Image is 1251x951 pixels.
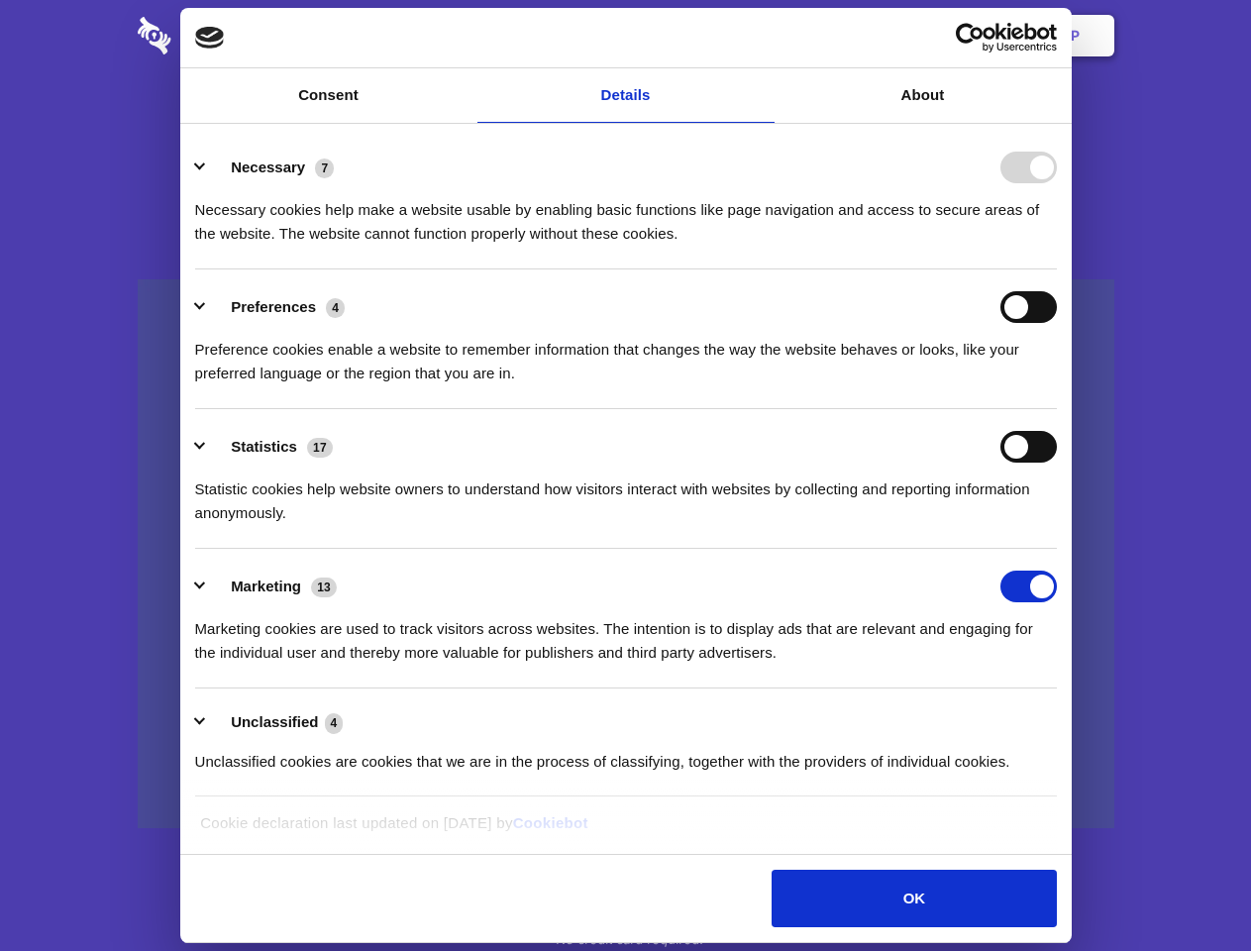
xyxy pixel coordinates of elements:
span: 17 [307,438,333,458]
button: Necessary (7) [195,152,347,183]
span: 13 [311,578,337,597]
div: Statistic cookies help website owners to understand how visitors interact with websites by collec... [195,463,1057,525]
a: Usercentrics Cookiebot - opens in a new window [884,23,1057,53]
a: Consent [180,68,477,123]
div: Necessary cookies help make a website usable by enabling basic functions like page navigation and... [195,183,1057,246]
label: Necessary [231,158,305,175]
a: Pricing [581,5,668,66]
div: Preference cookies enable a website to remember information that changes the way the website beha... [195,323,1057,385]
button: Statistics (17) [195,431,346,463]
button: OK [772,870,1056,927]
button: Unclassified (4) [195,710,356,735]
a: Cookiebot [513,814,588,831]
img: logo-wordmark-white-trans-d4663122ce5f474addd5e946df7df03e33cb6a1c49d2221995e7729f52c070b2.svg [138,17,307,54]
div: Unclassified cookies are cookies that we are in the process of classifying, together with the pro... [195,735,1057,774]
label: Statistics [231,438,297,455]
h1: Eliminate Slack Data Loss. [138,89,1114,160]
label: Marketing [231,578,301,594]
a: Contact [803,5,894,66]
h4: Auto-redaction of sensitive data, encrypted data sharing and self-destructing private chats. Shar... [138,180,1114,246]
a: Login [898,5,985,66]
div: Marketing cookies are used to track visitors across websites. The intention is to display ads tha... [195,602,1057,665]
span: 7 [315,158,334,178]
iframe: Drift Widget Chat Controller [1152,852,1227,927]
a: About [775,68,1072,123]
a: Details [477,68,775,123]
span: 4 [325,713,344,733]
button: Marketing (13) [195,571,350,602]
a: Wistia video thumbnail [138,279,1114,829]
span: 4 [326,298,345,318]
img: logo [195,27,225,49]
label: Preferences [231,298,316,315]
div: Cookie declaration last updated on [DATE] by [185,811,1066,850]
button: Preferences (4) [195,291,358,323]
